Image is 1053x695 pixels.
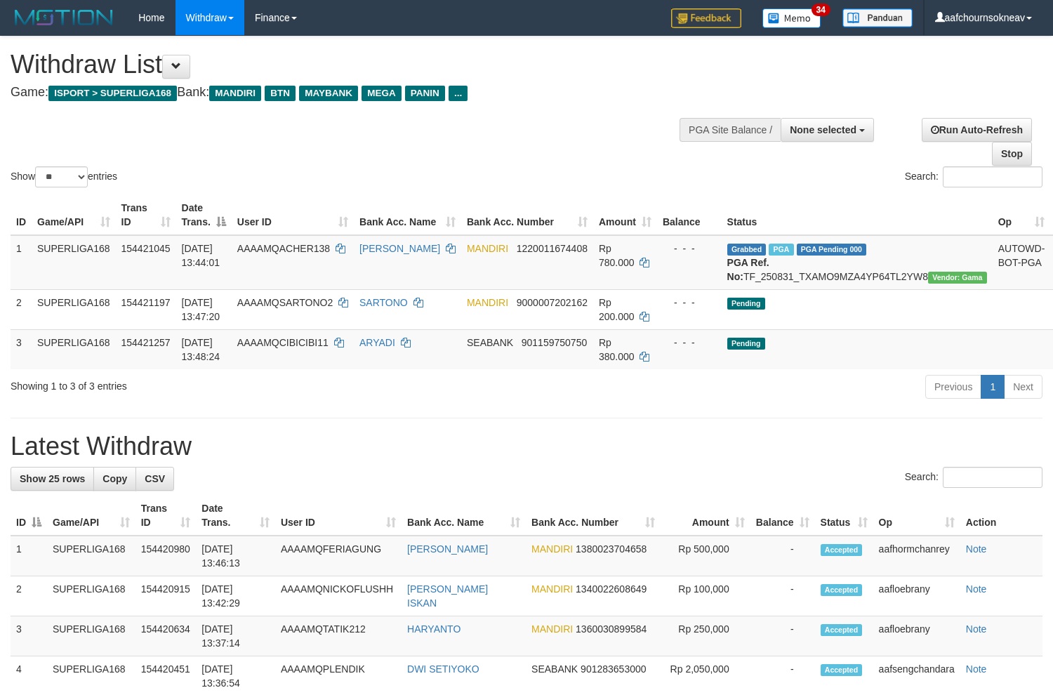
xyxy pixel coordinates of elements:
span: MANDIRI [467,297,508,308]
span: MANDIRI [467,243,508,254]
td: - [750,576,815,616]
th: Bank Acc. Name: activate to sort column ascending [354,195,461,235]
td: [DATE] 13:42:29 [196,576,275,616]
h4: Game: Bank: [11,86,688,100]
a: Note [966,583,987,595]
td: 2 [11,289,32,329]
th: Date Trans.: activate to sort column ascending [196,496,275,536]
img: MOTION_logo.png [11,7,117,28]
img: Button%20Memo.svg [762,8,821,28]
label: Show entries [11,166,117,187]
td: - [750,616,815,656]
select: Showentries [35,166,88,187]
a: Note [966,623,987,635]
span: SEABANK [467,337,513,348]
div: - - - [663,296,716,310]
th: Action [960,496,1042,536]
th: ID [11,195,32,235]
td: SUPERLIGA168 [32,329,116,369]
th: Amount: activate to sort column ascending [661,496,750,536]
span: PANIN [405,86,445,101]
h1: Withdraw List [11,51,688,79]
th: ID: activate to sort column descending [11,496,47,536]
a: [PERSON_NAME] [359,243,440,254]
td: 1 [11,235,32,290]
th: Status: activate to sort column ascending [815,496,873,536]
span: Copy 1360030899584 to clipboard [576,623,647,635]
th: Amount: activate to sort column ascending [593,195,657,235]
th: Balance [657,195,722,235]
span: Copy 9000007202162 to clipboard [517,297,588,308]
a: [PERSON_NAME] [407,543,488,555]
td: 3 [11,616,47,656]
span: Pending [727,338,765,350]
td: - [750,536,815,576]
span: MAYBANK [299,86,358,101]
td: 3 [11,329,32,369]
span: Copy 1380023704658 to clipboard [576,543,647,555]
td: Rp 500,000 [661,536,750,576]
span: Copy [102,473,127,484]
th: Op: activate to sort column ascending [873,496,960,536]
th: Op: activate to sort column ascending [993,195,1051,235]
td: SUPERLIGA168 [47,576,135,616]
span: PGA Pending [797,244,867,256]
span: Rp 780.000 [599,243,635,268]
th: Bank Acc. Name: activate to sort column ascending [402,496,526,536]
td: 154420980 [135,536,197,576]
a: Stop [992,142,1032,166]
a: ARYADI [359,337,395,348]
span: Rp 200.000 [599,297,635,322]
td: SUPERLIGA168 [47,536,135,576]
a: CSV [135,467,174,491]
span: Rp 380.000 [599,337,635,362]
span: MANDIRI [209,86,261,101]
th: Balance: activate to sort column ascending [750,496,815,536]
div: PGA Site Balance / [680,118,781,142]
span: Copy 1340022608649 to clipboard [576,583,647,595]
span: 154421197 [121,297,171,308]
td: SUPERLIGA168 [47,616,135,656]
th: User ID: activate to sort column ascending [232,195,354,235]
span: AAAAMQSARTONO2 [237,297,333,308]
span: Show 25 rows [20,473,85,484]
div: - - - [663,241,716,256]
span: Copy 1220011674408 to clipboard [517,243,588,254]
th: Trans ID: activate to sort column ascending [116,195,176,235]
span: MEGA [362,86,402,101]
div: Showing 1 to 3 of 3 entries [11,373,428,393]
a: SARTONO [359,297,408,308]
a: Next [1004,375,1042,399]
span: AAAAMQCIBICIBI11 [237,337,329,348]
td: 1 [11,536,47,576]
span: MANDIRI [531,583,573,595]
th: Bank Acc. Number: activate to sort column ascending [461,195,593,235]
span: [DATE] 13:44:01 [182,243,220,268]
td: [DATE] 13:37:14 [196,616,275,656]
span: Copy 901159750750 to clipboard [522,337,587,348]
span: SEABANK [531,663,578,675]
a: Run Auto-Refresh [922,118,1032,142]
th: Date Trans.: activate to sort column descending [176,195,232,235]
span: Pending [727,298,765,310]
td: 154420634 [135,616,197,656]
span: 154421257 [121,337,171,348]
td: aafloebrany [873,616,960,656]
input: Search: [943,166,1042,187]
span: None selected [790,124,856,135]
span: CSV [145,473,165,484]
img: Feedback.jpg [671,8,741,28]
span: [DATE] 13:47:20 [182,297,220,322]
td: AUTOWD-BOT-PGA [993,235,1051,290]
th: Game/API: activate to sort column ascending [32,195,116,235]
td: AAAAMQTATIK212 [275,616,402,656]
button: None selected [781,118,874,142]
span: Accepted [821,664,863,676]
td: AAAAMQNICKOFLUSHH [275,576,402,616]
th: Game/API: activate to sort column ascending [47,496,135,536]
span: Vendor URL: https://trx31.1velocity.biz [928,272,987,284]
a: 1 [981,375,1005,399]
input: Search: [943,467,1042,488]
a: Previous [925,375,981,399]
a: Show 25 rows [11,467,94,491]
